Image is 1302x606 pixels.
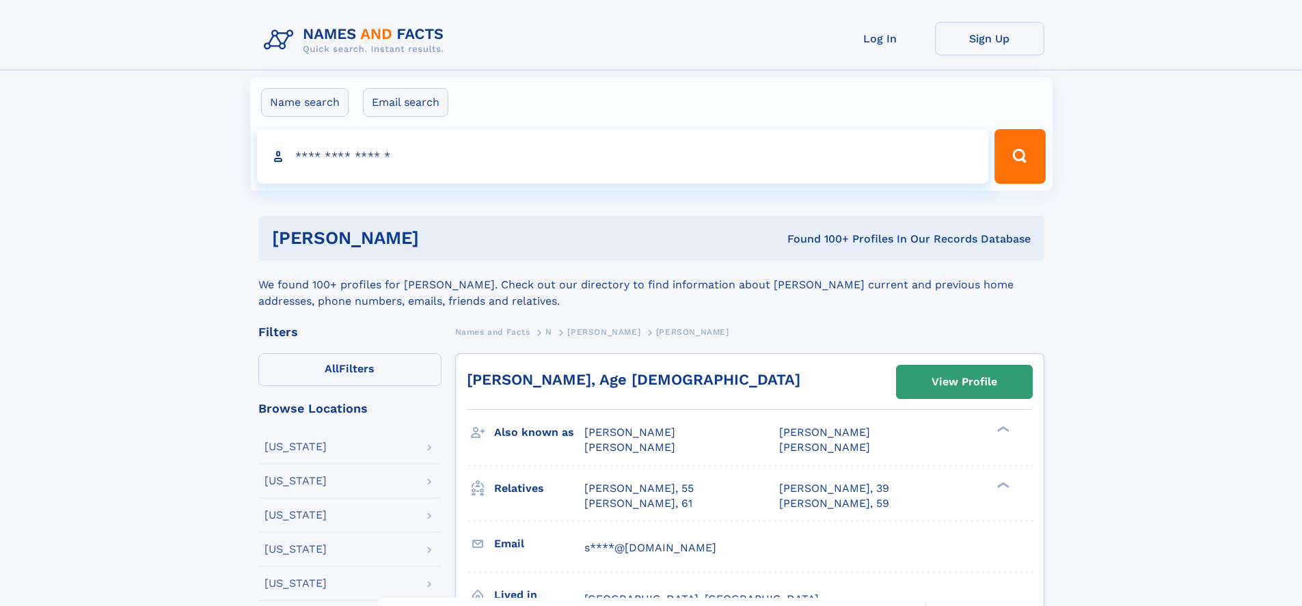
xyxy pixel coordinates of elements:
[779,441,870,454] span: [PERSON_NAME]
[932,366,997,398] div: View Profile
[994,425,1010,434] div: ❯
[779,496,889,511] a: [PERSON_NAME], 59
[545,327,552,337] span: N
[265,544,327,555] div: [US_STATE]
[258,402,442,415] div: Browse Locations
[494,421,584,444] h3: Also known as
[257,129,989,184] input: search input
[363,88,448,117] label: Email search
[258,326,442,338] div: Filters
[584,426,675,439] span: [PERSON_NAME]
[261,88,349,117] label: Name search
[258,260,1044,309] div: We found 100+ profiles for [PERSON_NAME]. Check out our directory to find information about [PERS...
[584,481,694,496] a: [PERSON_NAME], 55
[584,441,675,454] span: [PERSON_NAME]
[455,323,530,340] a: Names and Facts
[567,323,640,340] a: [PERSON_NAME]
[567,327,640,337] span: [PERSON_NAME]
[779,481,889,496] a: [PERSON_NAME], 39
[467,371,800,388] a: [PERSON_NAME], Age [DEMOGRAPHIC_DATA]
[897,366,1032,398] a: View Profile
[603,232,1031,247] div: Found 100+ Profiles In Our Records Database
[584,592,819,605] span: [GEOGRAPHIC_DATA], [GEOGRAPHIC_DATA]
[494,532,584,555] h3: Email
[584,496,692,511] a: [PERSON_NAME], 61
[265,441,327,452] div: [US_STATE]
[656,327,729,337] span: [PERSON_NAME]
[935,22,1044,55] a: Sign Up
[265,578,327,589] div: [US_STATE]
[258,353,442,386] label: Filters
[994,129,1045,184] button: Search Button
[779,426,870,439] span: [PERSON_NAME]
[545,323,552,340] a: N
[994,480,1010,489] div: ❯
[258,22,455,59] img: Logo Names and Facts
[265,476,327,486] div: [US_STATE]
[494,477,584,500] h3: Relatives
[265,510,327,521] div: [US_STATE]
[325,362,339,375] span: All
[826,22,935,55] a: Log In
[272,230,603,247] h1: [PERSON_NAME]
